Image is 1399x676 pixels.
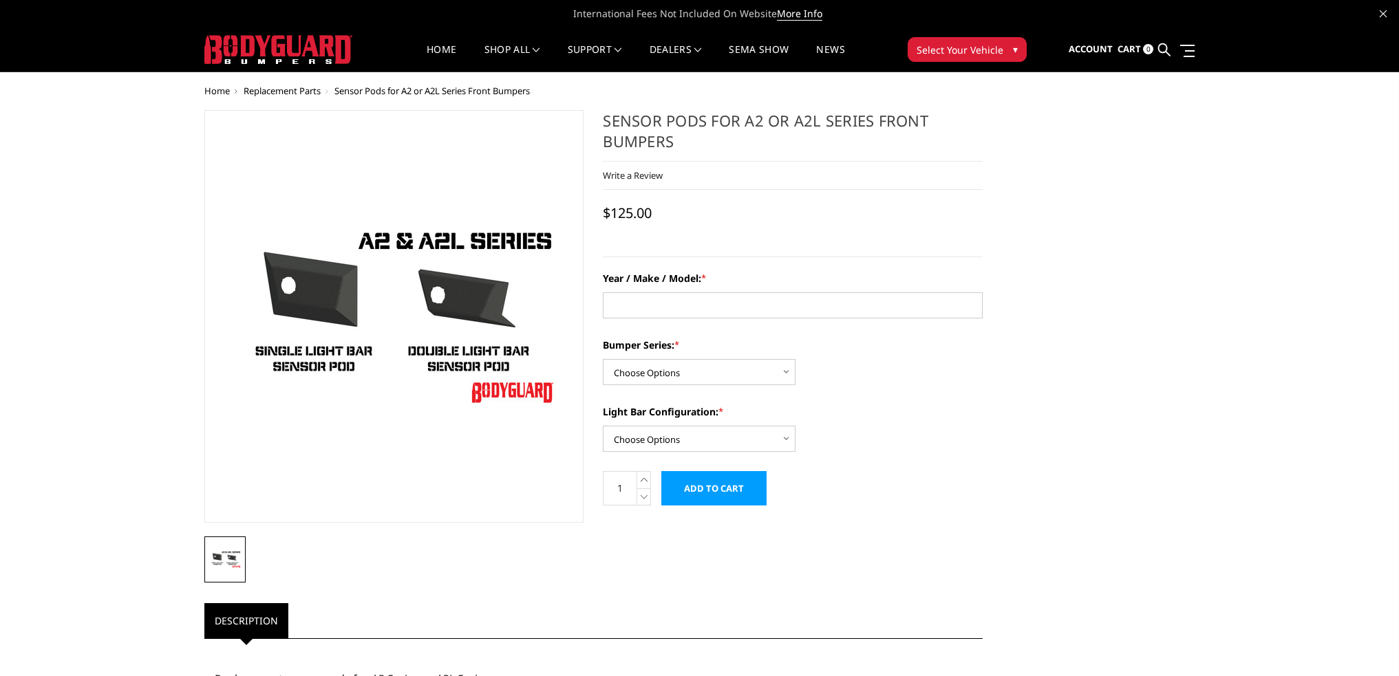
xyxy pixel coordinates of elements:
h1: Sensor Pods for A2 or A2L Series Front Bumpers [603,110,983,162]
label: Year / Make / Model: [603,271,983,285]
a: News [816,45,844,72]
a: Dealers [650,45,702,72]
span: Select Your Vehicle [917,43,1003,57]
img: BODYGUARD BUMPERS [204,35,352,64]
span: Sensor Pods for A2 or A2L Series Front Bumpers [334,85,530,97]
img: Sensor Pods for A2 or A2L Series Front Bumpers [209,550,242,569]
span: $125.00 [603,204,652,222]
a: Description [204,603,288,638]
a: Support [568,45,622,72]
a: shop all [484,45,540,72]
iframe: Chat Widget [1330,610,1399,676]
a: Sensor Pods for A2 or A2L Series Front Bumpers [204,110,584,523]
span: Account [1069,43,1113,55]
a: Write a Review [603,169,663,182]
button: Select Your Vehicle [908,37,1027,62]
span: Cart [1118,43,1141,55]
a: Cart 0 [1118,31,1153,68]
a: More Info [777,7,822,21]
a: Replacement Parts [244,85,321,97]
span: 0 [1143,44,1153,54]
a: SEMA Show [729,45,789,72]
label: Light Bar Configuration: [603,404,983,419]
label: Bumper Series: [603,338,983,352]
input: Add to Cart [661,471,767,505]
a: Home [204,85,230,97]
a: Account [1069,31,1113,68]
a: Home [427,45,456,72]
span: ▾ [1013,42,1018,56]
